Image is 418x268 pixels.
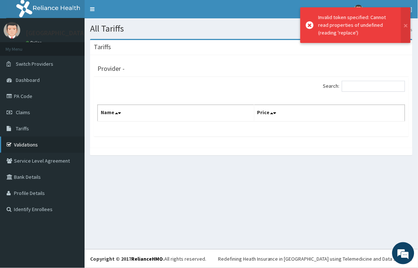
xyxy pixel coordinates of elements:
[16,77,40,83] span: Dashboard
[16,61,53,67] span: Switch Providers
[342,81,405,92] input: Search:
[90,24,412,33] h1: All Tariffs
[254,105,405,122] th: Price
[26,40,43,45] a: Online
[318,14,394,37] div: Invalid token specified: Cannot read properties of undefined (reading 'replace')
[97,65,125,72] h3: Provider -
[131,256,163,262] a: RelianceHMO
[218,255,412,262] div: Redefining Heath Insurance in [GEOGRAPHIC_DATA] using Telemedicine and Data Science!
[16,109,30,116] span: Claims
[4,22,20,39] img: User Image
[354,5,363,14] img: User Image
[323,81,405,92] label: Search:
[26,30,86,36] p: [GEOGRAPHIC_DATA]
[368,6,412,12] span: [GEOGRAPHIC_DATA]
[90,256,164,262] strong: Copyright © 2017 .
[94,44,111,50] h3: Tariffs
[98,105,254,122] th: Name
[16,125,29,132] span: Tariffs
[85,249,418,268] footer: All rights reserved.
